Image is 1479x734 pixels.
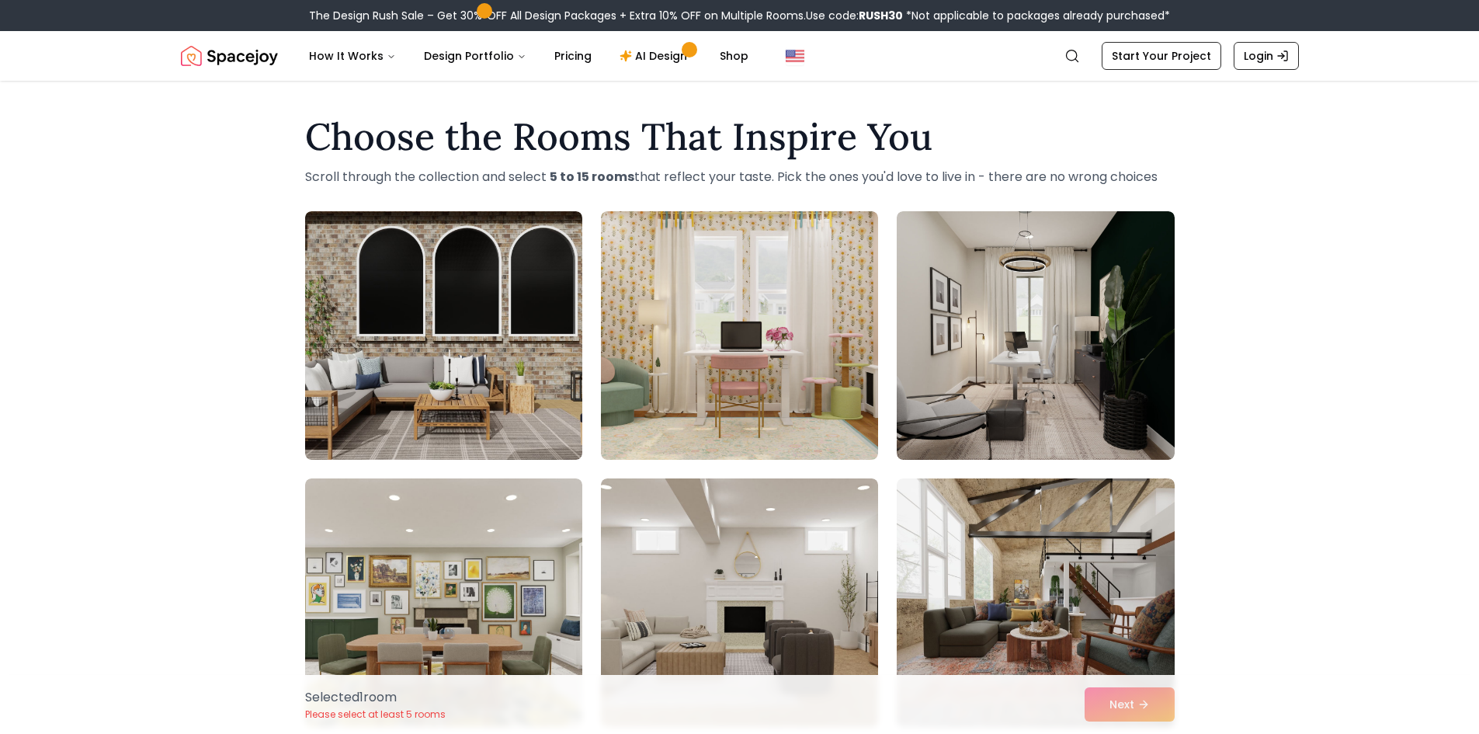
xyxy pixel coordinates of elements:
[305,168,1175,186] p: Scroll through the collection and select that reflect your taste. Pick the ones you'd love to liv...
[181,31,1299,81] nav: Global
[897,478,1174,727] img: Room room-6
[550,168,634,186] strong: 5 to 15 rooms
[786,47,804,65] img: United States
[859,8,903,23] b: RUSH30
[411,40,539,71] button: Design Portfolio
[305,211,582,460] img: Room room-1
[181,40,278,71] img: Spacejoy Logo
[309,8,1170,23] div: The Design Rush Sale – Get 30% OFF All Design Packages + Extra 10% OFF on Multiple Rooms.
[707,40,761,71] a: Shop
[601,211,878,460] img: Room room-2
[903,8,1170,23] span: *Not applicable to packages already purchased*
[1102,42,1221,70] a: Start Your Project
[542,40,604,71] a: Pricing
[601,478,878,727] img: Room room-5
[181,40,278,71] a: Spacejoy
[897,211,1174,460] img: Room room-3
[297,40,761,71] nav: Main
[607,40,704,71] a: AI Design
[806,8,903,23] span: Use code:
[1234,42,1299,70] a: Login
[305,708,446,721] p: Please select at least 5 rooms
[297,40,408,71] button: How It Works
[305,688,446,707] p: Selected 1 room
[305,118,1175,155] h1: Choose the Rooms That Inspire You
[305,478,582,727] img: Room room-4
